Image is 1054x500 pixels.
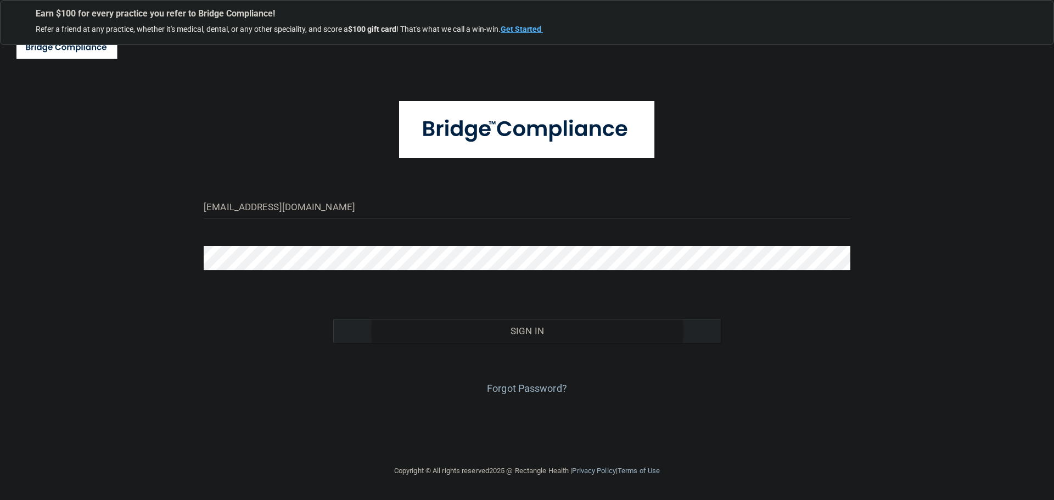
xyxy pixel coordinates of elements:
a: Privacy Policy [572,467,615,475]
div: Copyright © All rights reserved 2025 @ Rectangle Health | | [327,453,727,488]
a: Terms of Use [618,467,660,475]
p: Earn $100 for every practice you refer to Bridge Compliance! [36,8,1018,19]
img: bridge_compliance_login_screen.278c3ca4.svg [399,101,655,158]
button: Sign In [333,319,721,343]
span: ! That's what we call a win-win. [396,25,501,33]
strong: $100 gift card [348,25,396,33]
img: bridge_compliance_login_screen.278c3ca4.svg [16,36,117,59]
input: Email [204,194,850,219]
a: Get Started [501,25,543,33]
a: Forgot Password? [487,383,567,394]
strong: Get Started [501,25,541,33]
span: Refer a friend at any practice, whether it's medical, dental, or any other speciality, and score a [36,25,348,33]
